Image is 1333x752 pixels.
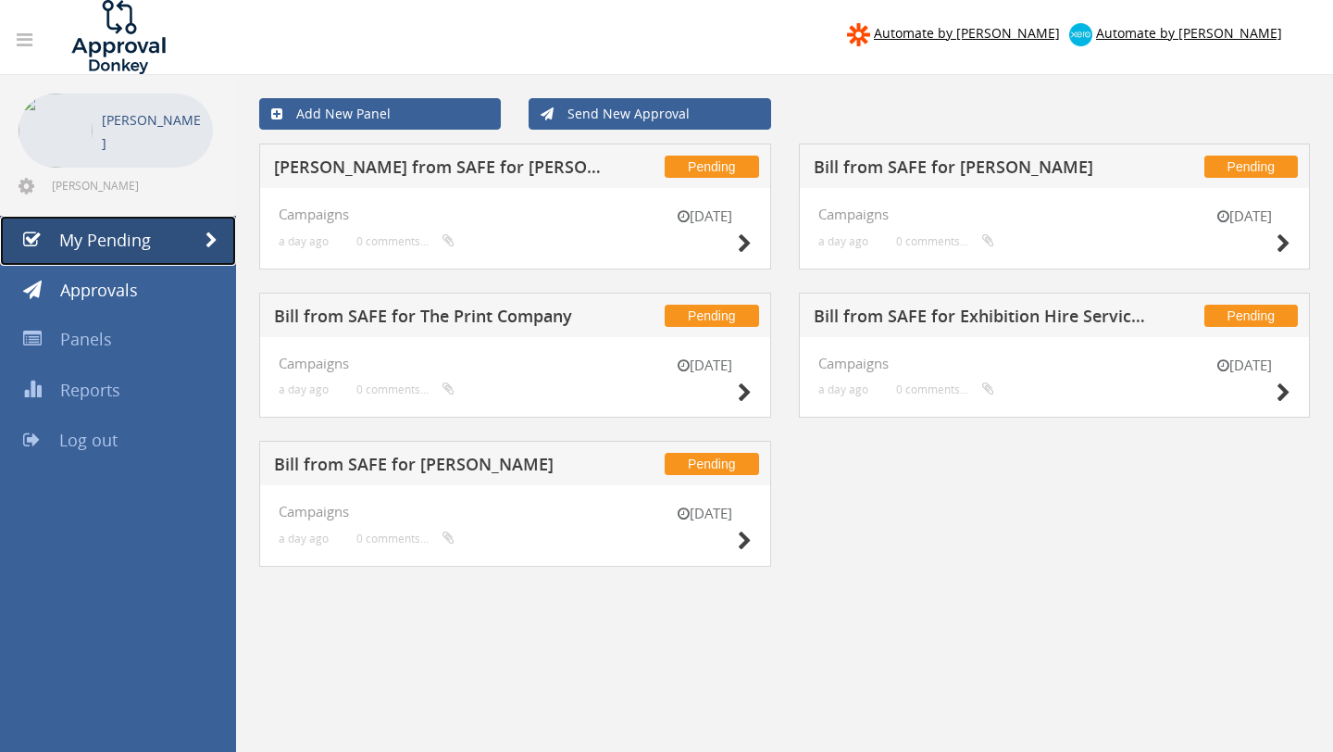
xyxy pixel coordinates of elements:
span: [PERSON_NAME][EMAIL_ADDRESS][DOMAIN_NAME] [52,178,209,193]
h4: Campaigns [279,356,752,371]
small: [DATE] [659,504,752,523]
h4: Campaigns [818,207,1291,222]
span: Automate by [PERSON_NAME] [874,24,1060,42]
small: 0 comments... [356,532,455,545]
h5: Bill from SAFE for Exhibition Hire Services Limited [814,307,1151,331]
small: a day ago [279,382,329,396]
span: Automate by [PERSON_NAME] [1096,24,1282,42]
span: Pending [665,453,758,475]
h5: Bill from SAFE for [PERSON_NAME] [274,456,611,479]
h4: Campaigns [279,504,752,520]
h5: Bill from SAFE for [PERSON_NAME] [814,158,1151,182]
img: xero-logo.png [1069,23,1092,46]
small: a day ago [818,234,868,248]
img: zapier-logomark.png [847,23,870,46]
small: [DATE] [659,207,752,226]
a: Send New Approval [529,98,770,130]
small: a day ago [818,382,868,396]
small: 0 comments... [896,382,994,396]
h4: Campaigns [818,356,1291,371]
small: [DATE] [1198,356,1290,375]
span: Pending [1204,156,1298,178]
span: Pending [665,156,758,178]
span: Approvals [60,279,138,301]
span: Pending [665,305,758,327]
span: Panels [60,328,112,350]
span: My Pending [59,229,151,251]
small: a day ago [279,234,329,248]
small: [DATE] [659,356,752,375]
a: Add New Panel [259,98,501,130]
span: Log out [59,429,118,451]
span: Reports [60,379,120,401]
h5: Bill from SAFE for The Print Company [274,307,611,331]
small: 0 comments... [356,382,455,396]
h4: Campaigns [279,207,752,222]
small: [DATE] [1198,207,1290,226]
small: 0 comments... [896,234,994,248]
span: Pending [1204,305,1298,327]
h5: [PERSON_NAME] from SAFE for [PERSON_NAME] [274,158,611,182]
small: a day ago [279,532,329,545]
p: [PERSON_NAME] [102,108,204,155]
small: 0 comments... [356,234,455,248]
